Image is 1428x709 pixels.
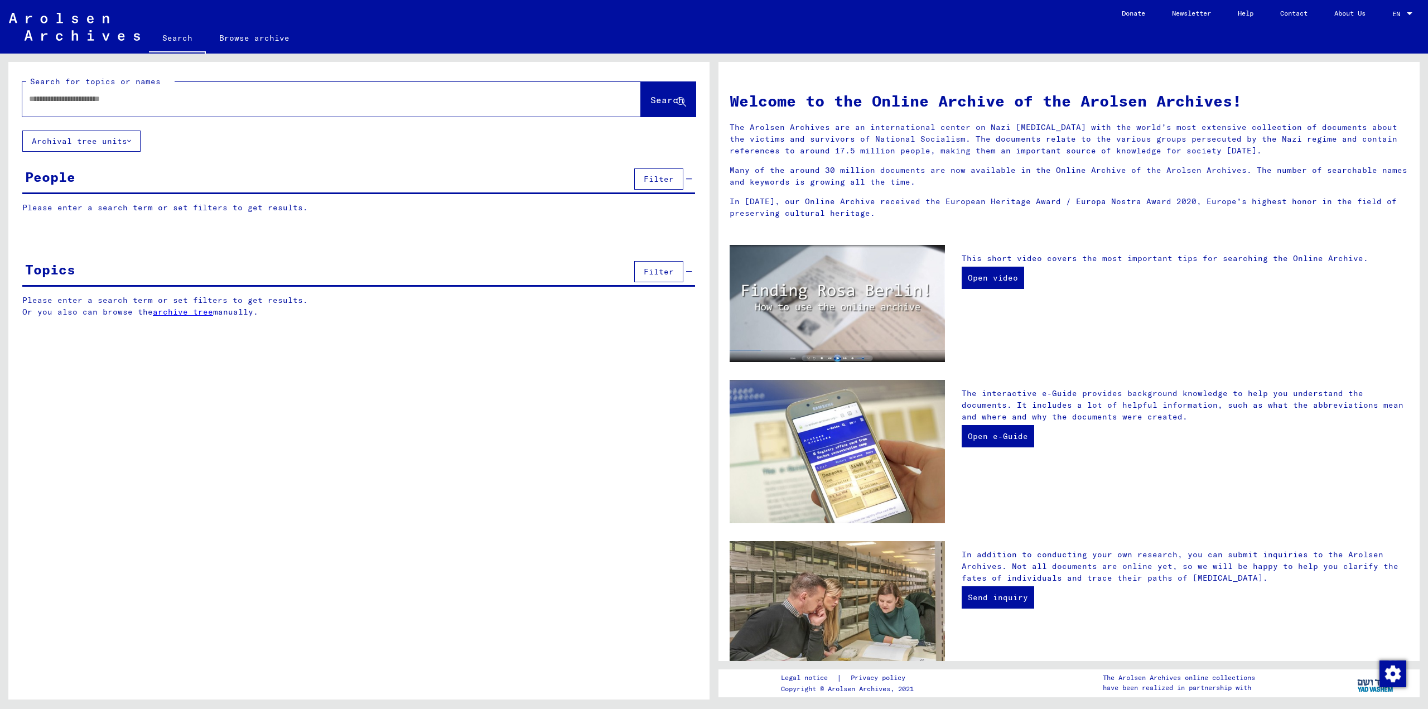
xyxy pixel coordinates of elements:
p: In addition to conducting your own research, you can submit inquiries to the Arolsen Archives. No... [962,549,1408,584]
p: In [DATE], our Online Archive received the European Heritage Award / Europa Nostra Award 2020, Eu... [730,196,1408,219]
h1: Welcome to the Online Archive of the Arolsen Archives! [730,89,1408,113]
a: Open video [962,267,1024,289]
p: Please enter a search term or set filters to get results. Or you also can browse the manually. [22,295,696,318]
p: This short video covers the most important tips for searching the Online Archive. [962,253,1408,264]
p: Copyright © Arolsen Archives, 2021 [781,684,919,694]
p: The interactive e-Guide provides background knowledge to help you understand the documents. It in... [962,388,1408,423]
a: Browse archive [206,25,303,51]
img: yv_logo.png [1355,669,1397,697]
a: Open e-Guide [962,425,1034,447]
button: Archival tree units [22,131,141,152]
span: Search [650,94,684,105]
div: Topics [25,259,75,279]
button: Filter [634,168,683,190]
a: archive tree [153,307,213,317]
button: Search [641,82,696,117]
p: Please enter a search term or set filters to get results. [22,202,695,214]
mat-label: Search for topics or names [30,76,161,86]
p: The Arolsen Archives online collections [1103,673,1255,683]
p: The Arolsen Archives are an international center on Nazi [MEDICAL_DATA] with the world’s most ext... [730,122,1408,157]
a: Send inquiry [962,586,1034,609]
span: Filter [644,174,674,184]
button: Filter [634,261,683,282]
p: have been realized in partnership with [1103,683,1255,693]
span: EN [1392,10,1405,18]
a: Privacy policy [842,672,919,684]
a: Legal notice [781,672,837,684]
div: Change consent [1379,660,1406,687]
img: Arolsen_neg.svg [9,13,140,41]
div: People [25,167,75,187]
a: Search [149,25,206,54]
img: Change consent [1379,660,1406,687]
img: inquiries.jpg [730,541,945,685]
img: eguide.jpg [730,380,945,524]
div: | [781,672,919,684]
p: Many of the around 30 million documents are now available in the Online Archive of the Arolsen Ar... [730,165,1408,188]
span: Filter [644,267,674,277]
img: video.jpg [730,245,945,362]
